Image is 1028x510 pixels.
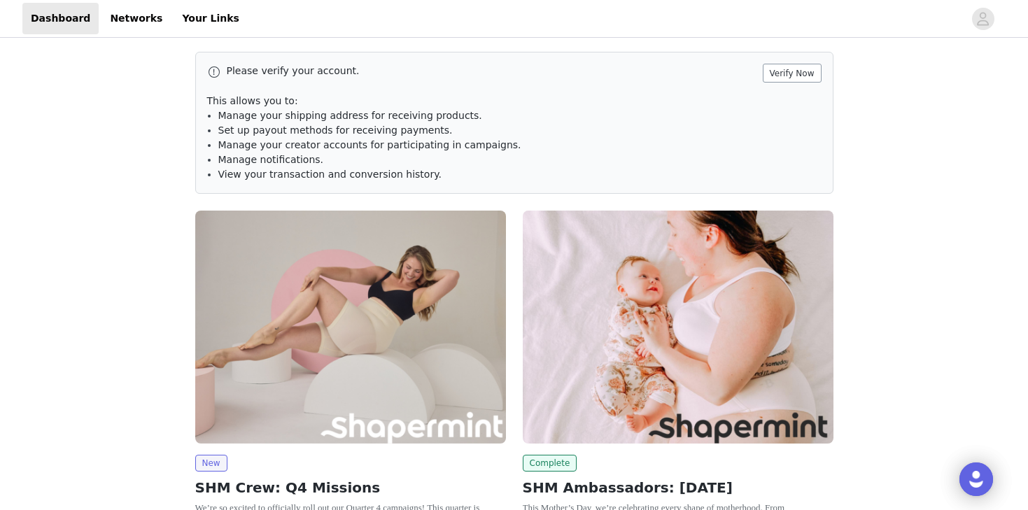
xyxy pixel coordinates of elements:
[195,211,506,444] img: Shapermint
[22,3,99,34] a: Dashboard
[207,94,822,108] p: This allows you to:
[218,154,324,165] span: Manage notifications.
[195,477,506,498] h2: SHM Crew: Q4 Missions
[523,211,833,444] img: Shapermint
[218,125,453,136] span: Set up payout methods for receiving payments.
[523,455,577,472] span: Complete
[174,3,248,34] a: Your Links
[763,64,822,83] button: Verify Now
[218,110,482,121] span: Manage your shipping address for receiving products.
[976,8,990,30] div: avatar
[218,139,521,150] span: Manage your creator accounts for participating in campaigns.
[523,477,833,498] h2: SHM Ambassadors: [DATE]
[218,169,442,180] span: View your transaction and conversion history.
[195,455,227,472] span: New
[959,462,993,496] div: Open Intercom Messenger
[227,64,757,78] p: Please verify your account.
[101,3,171,34] a: Networks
